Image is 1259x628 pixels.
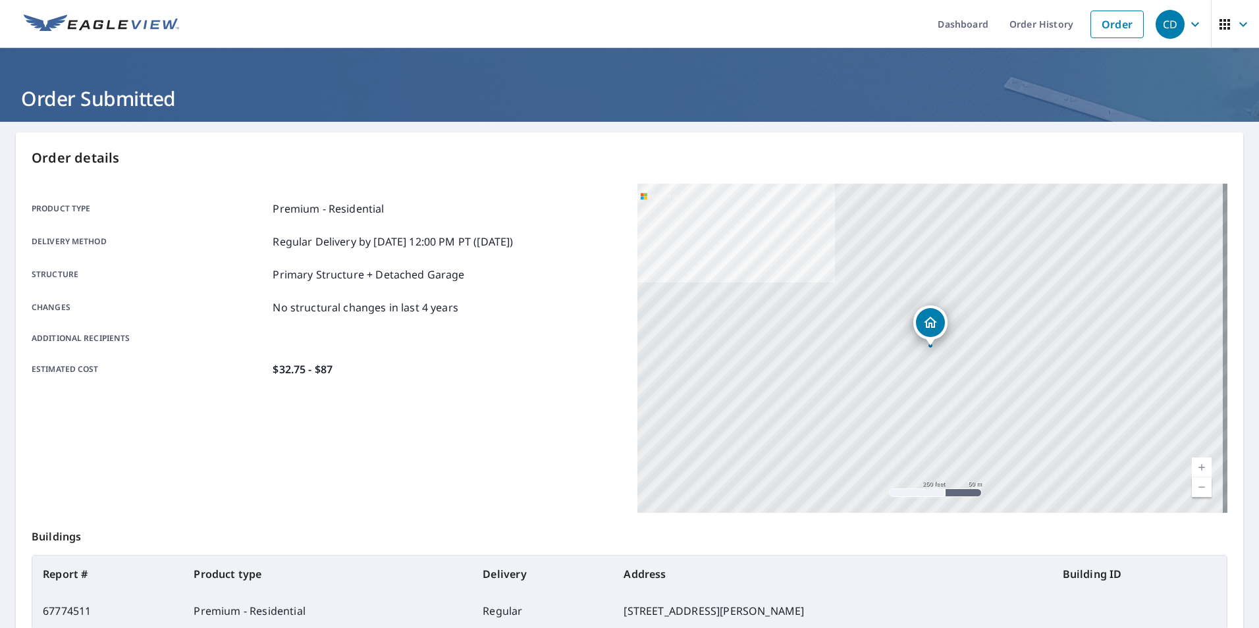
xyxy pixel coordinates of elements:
div: Dropped pin, building 1, Residential property, 4230 Wismer Rd Doylestown, PA 18902 [913,305,948,346]
p: Additional recipients [32,332,267,344]
p: Primary Structure + Detached Garage [273,267,464,282]
p: Buildings [32,513,1227,555]
p: Product type [32,201,267,217]
th: Building ID [1052,556,1227,592]
th: Report # [32,556,183,592]
p: Estimated cost [32,361,267,377]
p: No structural changes in last 4 years [273,300,458,315]
p: Delivery method [32,234,267,249]
a: Current Level 17, Zoom In [1192,458,1212,477]
th: Address [613,556,1052,592]
p: Changes [32,300,267,315]
a: Order [1090,11,1144,38]
th: Product type [183,556,472,592]
div: CD [1156,10,1185,39]
p: Premium - Residential [273,201,384,217]
img: EV Logo [24,14,179,34]
a: Current Level 17, Zoom Out [1192,477,1212,497]
p: $32.75 - $87 [273,361,333,377]
p: Regular Delivery by [DATE] 12:00 PM PT ([DATE]) [273,234,513,249]
th: Delivery [472,556,613,592]
h1: Order Submitted [16,85,1243,112]
p: Order details [32,148,1227,168]
p: Structure [32,267,267,282]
